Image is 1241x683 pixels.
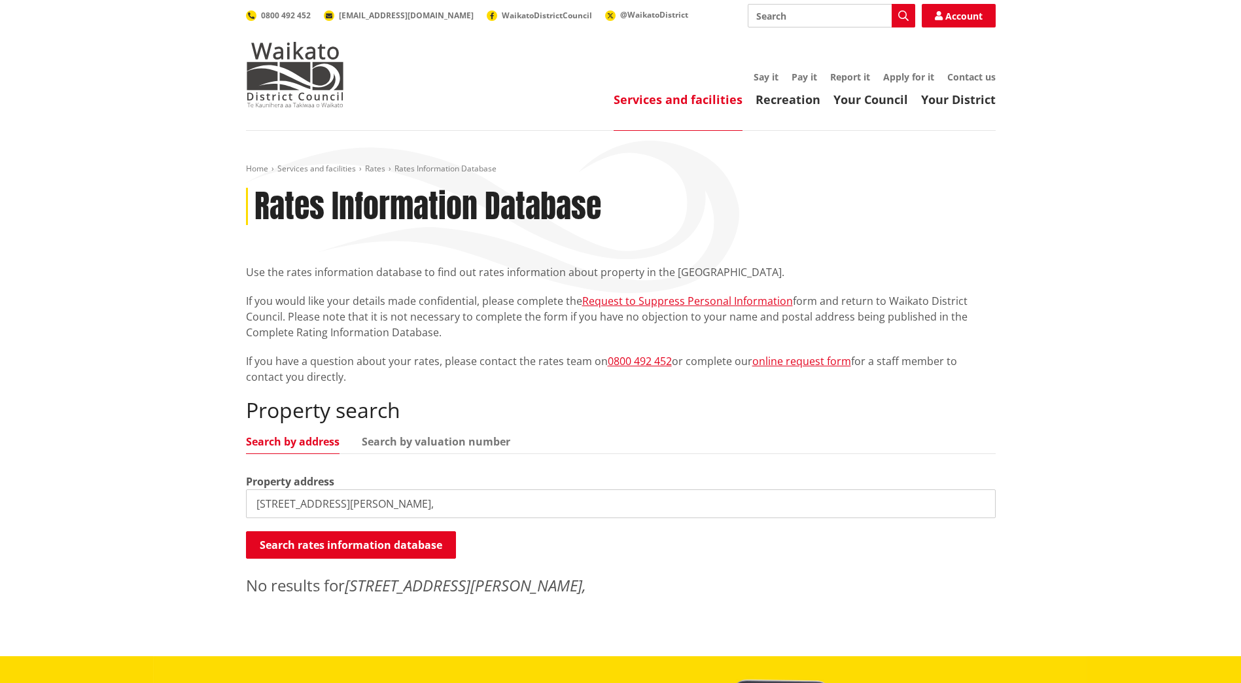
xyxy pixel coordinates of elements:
[261,10,311,21] span: 0800 492 452
[833,92,908,107] a: Your Council
[502,10,592,21] span: WaikatoDistrictCouncil
[246,264,996,280] p: Use the rates information database to find out rates information about property in the [GEOGRAPHI...
[756,92,820,107] a: Recreation
[608,354,672,368] a: 0800 492 452
[752,354,851,368] a: online request form
[246,10,311,21] a: 0800 492 452
[365,163,385,174] a: Rates
[339,10,474,21] span: [EMAIL_ADDRESS][DOMAIN_NAME]
[246,398,996,423] h2: Property search
[620,9,688,20] span: @WaikatoDistrict
[614,92,743,107] a: Services and facilities
[246,574,996,597] p: No results for
[830,71,870,83] a: Report it
[754,71,778,83] a: Say it
[792,71,817,83] a: Pay it
[582,294,793,308] a: Request to Suppress Personal Information
[947,71,996,83] a: Contact us
[246,42,344,107] img: Waikato District Council - Te Kaunihera aa Takiwaa o Waikato
[246,163,268,174] a: Home
[246,353,996,385] p: If you have a question about your rates, please contact the rates team on or complete our for a s...
[605,9,688,20] a: @WaikatoDistrict
[246,293,996,340] p: If you would like your details made confidential, please complete the form and return to Waikato ...
[748,4,915,27] input: Search input
[921,92,996,107] a: Your District
[246,436,340,447] a: Search by address
[394,163,497,174] span: Rates Information Database
[1181,628,1228,675] iframe: Messenger Launcher
[324,10,474,21] a: [EMAIL_ADDRESS][DOMAIN_NAME]
[246,164,996,175] nav: breadcrumb
[246,474,334,489] label: Property address
[883,71,934,83] a: Apply for it
[922,4,996,27] a: Account
[277,163,356,174] a: Services and facilities
[246,531,456,559] button: Search rates information database
[246,489,996,518] input: e.g. Duke Street NGARUAWAHIA
[254,188,601,226] h1: Rates Information Database
[345,574,586,596] em: [STREET_ADDRESS][PERSON_NAME],
[362,436,510,447] a: Search by valuation number
[487,10,592,21] a: WaikatoDistrictCouncil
